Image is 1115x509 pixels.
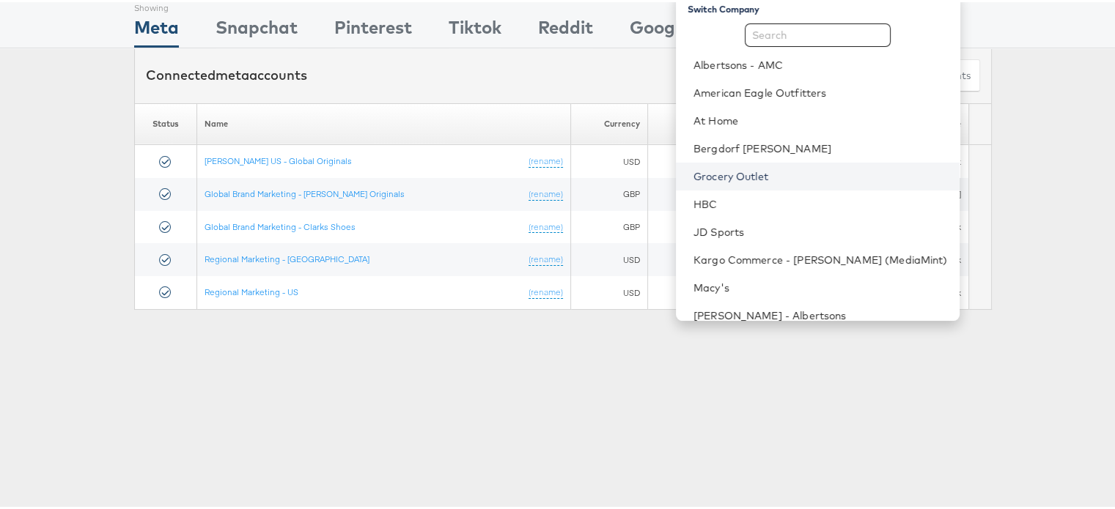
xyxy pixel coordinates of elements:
[647,241,776,274] td: 374786908675391
[693,139,948,154] a: Bergdorf [PERSON_NAME]
[693,223,948,237] a: JD Sports
[529,284,563,297] a: (rename)
[647,176,776,209] td: 942007539209057
[135,101,197,143] th: Status
[693,195,948,209] a: HBC
[647,209,776,242] td: 1397171373692669
[745,21,891,45] input: Search
[647,143,776,176] td: 1063489820394161
[529,251,563,264] a: (rename)
[334,12,412,45] div: Pinterest
[216,64,249,81] span: meta
[205,219,356,230] a: Global Brand Marketing - Clarks Shoes
[693,306,948,321] a: [PERSON_NAME] - Albertsons
[693,167,948,182] a: Grocery Outlet
[449,12,501,45] div: Tiktok
[647,101,776,143] th: ID
[205,153,352,164] a: [PERSON_NAME] US - Global Originals
[205,186,405,197] a: Global Brand Marketing - [PERSON_NAME] Originals
[693,111,948,126] a: At Home
[570,143,647,176] td: USD
[570,176,647,209] td: GBP
[134,12,179,45] div: Meta
[205,284,298,295] a: Regional Marketing - US
[529,153,563,166] a: (rename)
[205,251,369,262] a: Regional Marketing - [GEOGRAPHIC_DATA]
[693,83,948,98] a: American Eagle Outfitters
[197,101,571,143] th: Name
[693,278,948,293] a: Macy's
[693,250,948,265] a: Kargo Commerce - [PERSON_NAME] (MediaMint)
[630,12,689,45] div: Google
[529,186,563,198] a: (rename)
[570,241,647,274] td: USD
[570,209,647,242] td: GBP
[693,56,948,70] a: Albertsons - AMC
[570,274,647,307] td: USD
[570,101,647,143] th: Currency
[146,64,307,83] div: Connected accounts
[538,12,593,45] div: Reddit
[647,274,776,307] td: 1063519103724566
[216,12,298,45] div: Snapchat
[529,219,563,231] a: (rename)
